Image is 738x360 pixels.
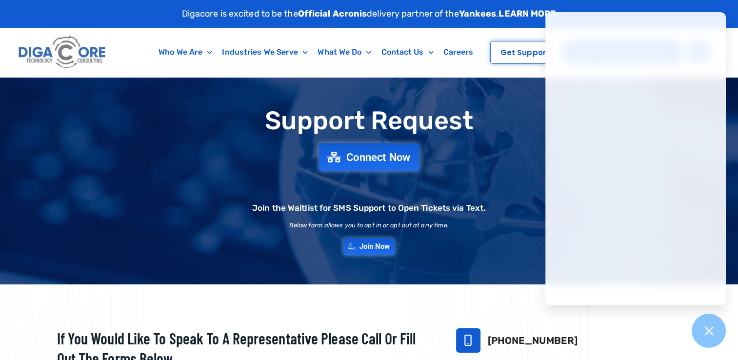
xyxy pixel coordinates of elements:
[343,238,395,255] a: Join Now
[319,143,419,171] a: Connect Now
[459,8,497,19] strong: Yankees
[456,328,480,353] a: 732-646-5725
[545,12,726,305] iframe: Chatgenie Messenger
[217,41,313,63] a: Industries We Serve
[289,222,449,228] h2: Below form allows you to opt in or opt out at any time.
[376,41,438,63] a: Contact Us
[439,41,479,63] a: Careers
[488,335,578,346] a: [PHONE_NUMBER]
[252,204,486,212] h2: Join the Waitlist for SMS Support to Open Tickets via Text.
[499,8,556,19] a: LEARN MORE
[148,41,484,63] nav: Menu
[298,8,367,19] strong: Official Acronis
[33,107,706,135] h1: Support Request
[313,41,376,63] a: What We Do
[490,41,559,64] a: Get Support
[359,243,390,250] span: Join Now
[182,7,557,20] p: Digacore is excited to be the delivery partner of the .
[154,41,217,63] a: Who We Are
[500,49,549,56] span: Get Support
[16,33,109,72] img: Digacore logo 1
[346,152,411,162] span: Connect Now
